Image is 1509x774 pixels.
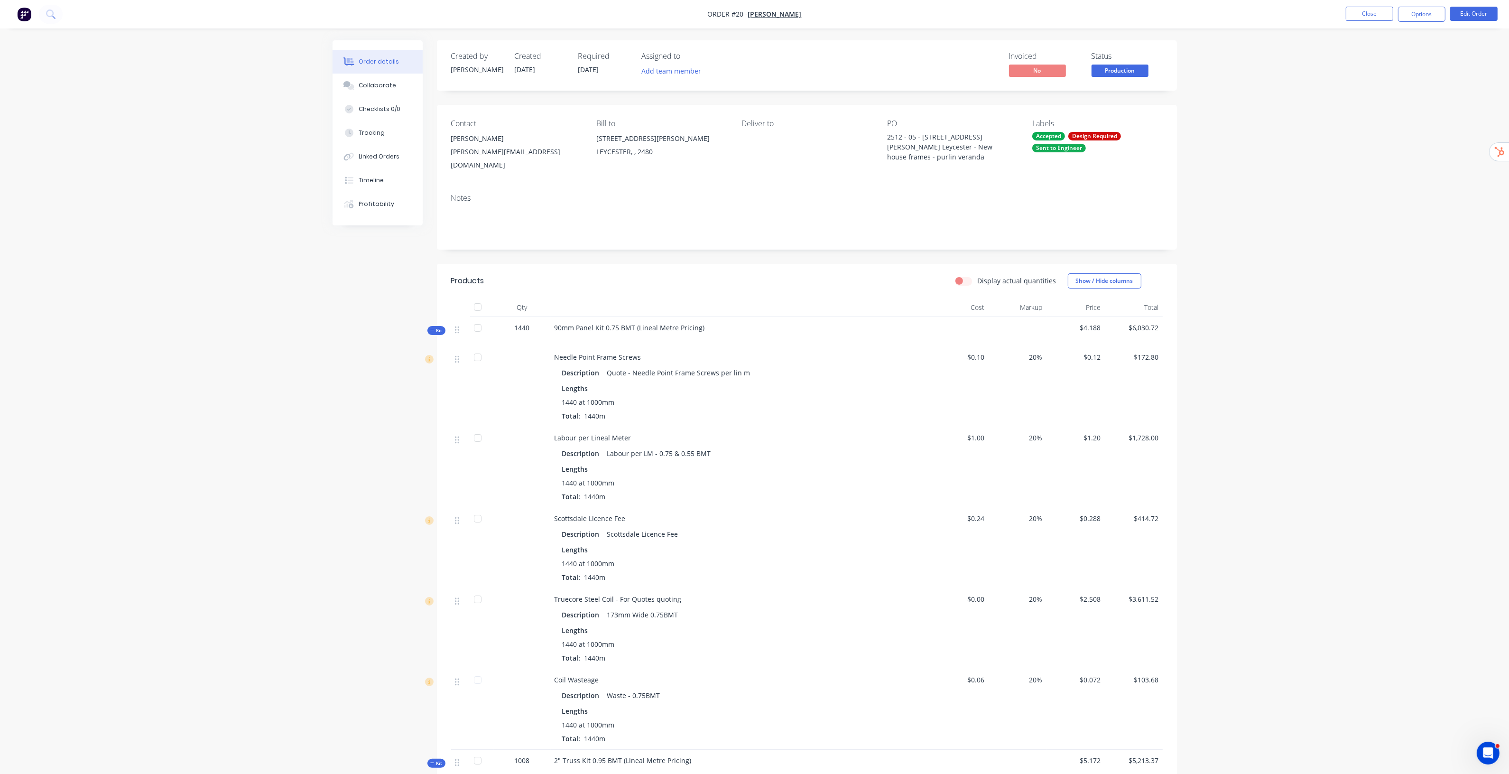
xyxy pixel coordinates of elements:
span: Total: [562,734,581,743]
span: $0.072 [1050,675,1101,685]
div: [PERSON_NAME][EMAIL_ADDRESS][DOMAIN_NAME] [451,145,581,172]
span: 1440 at 1000mm [562,559,615,569]
span: Total: [562,411,581,420]
span: $103.68 [1108,675,1159,685]
span: Total: [562,653,581,662]
button: Show / Hide columns [1068,273,1141,289]
span: $1,728.00 [1108,433,1159,443]
span: 20% [992,675,1043,685]
button: Add team member [636,65,706,77]
span: 1440m [581,573,610,582]
span: Total: [562,492,581,501]
div: Qty [494,298,551,317]
div: Products [451,275,484,287]
span: Lengths [562,545,588,555]
span: 90mm Panel Kit 0.75 BMT (Lineal Metre Pricing) [555,323,705,332]
span: 20% [992,352,1043,362]
span: $4.188 [1050,323,1101,333]
div: Accepted [1032,132,1065,140]
div: [PERSON_NAME] [451,132,581,145]
span: $5.172 [1050,755,1101,765]
button: Timeline [333,168,423,192]
button: Checklists 0/0 [333,97,423,121]
button: Collaborate [333,74,423,97]
div: Created [515,52,567,61]
button: Tracking [333,121,423,145]
div: [PERSON_NAME][PERSON_NAME][EMAIL_ADDRESS][DOMAIN_NAME] [451,132,581,172]
span: 1440m [581,653,610,662]
div: Bill to [596,119,726,128]
span: 1440 at 1000mm [562,720,615,730]
span: $0.00 [934,594,985,604]
div: Status [1092,52,1163,61]
span: Scottsdale Licence Fee [555,514,626,523]
div: Notes [451,194,1163,203]
div: [PERSON_NAME] [451,65,503,75]
div: Required [578,52,630,61]
span: $0.06 [934,675,985,685]
div: Quote - Needle Point Frame Screws per lin m [603,366,754,380]
span: $0.288 [1050,513,1101,523]
a: [PERSON_NAME] [748,10,802,19]
div: Kit [427,326,445,335]
span: Kit [430,760,443,767]
button: Close [1346,7,1393,21]
div: Order details [359,57,399,66]
div: Description [562,608,603,622]
span: $6,030.72 [1108,323,1159,333]
span: No [1009,65,1066,76]
div: Contact [451,119,581,128]
span: Order #20 - [708,10,748,19]
div: Linked Orders [359,152,399,161]
div: Labour per LM - 0.75 & 0.55 BMT [603,447,715,460]
div: Design Required [1068,132,1121,140]
img: Factory [17,7,31,21]
span: $414.72 [1108,513,1159,523]
span: Coil Wasteage [555,675,599,684]
span: 20% [992,594,1043,604]
span: [DATE] [578,65,599,74]
div: Labels [1032,119,1162,128]
button: Production [1092,65,1148,79]
span: Lengths [562,464,588,474]
div: Checklists 0/0 [359,105,400,113]
div: LEYCESTER, , 2480 [596,145,726,159]
div: Description [562,447,603,460]
span: $0.10 [934,352,985,362]
div: Description [562,366,603,380]
div: Description [562,527,603,541]
span: $5,213.37 [1108,755,1159,765]
span: $1.20 [1050,433,1101,443]
span: Labour per Lineal Meter [555,433,631,442]
span: 1440 at 1000mm [562,478,615,488]
span: Kit [430,327,443,334]
div: [STREET_ADDRESS][PERSON_NAME]LEYCESTER, , 2480 [596,132,726,162]
span: $3,611.52 [1108,594,1159,604]
div: Total [1104,298,1163,317]
span: 1440m [581,411,610,420]
label: Display actual quantities [978,276,1056,286]
div: Description [562,689,603,702]
span: Lengths [562,383,588,393]
button: Edit Order [1450,7,1498,21]
button: Add team member [642,65,706,77]
button: Linked Orders [333,145,423,168]
div: Price [1046,298,1105,317]
div: Kit [427,759,445,768]
div: Profitability [359,200,394,208]
div: Collaborate [359,81,396,90]
div: Invoiced [1009,52,1080,61]
span: 1440m [581,492,610,501]
div: Sent to Engineer [1032,144,1086,152]
span: Truecore Steel Coil - For Quotes quoting [555,595,682,604]
div: Timeline [359,176,384,185]
span: Lengths [562,625,588,635]
div: Created by [451,52,503,61]
div: PO [887,119,1017,128]
span: 1440 at 1000mm [562,639,615,649]
span: $1.00 [934,433,985,443]
div: [STREET_ADDRESS][PERSON_NAME] [596,132,726,145]
button: Order details [333,50,423,74]
div: 2512 - 05 - [STREET_ADDRESS][PERSON_NAME] Leycester - New house frames - purlin veranda [887,132,1006,162]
